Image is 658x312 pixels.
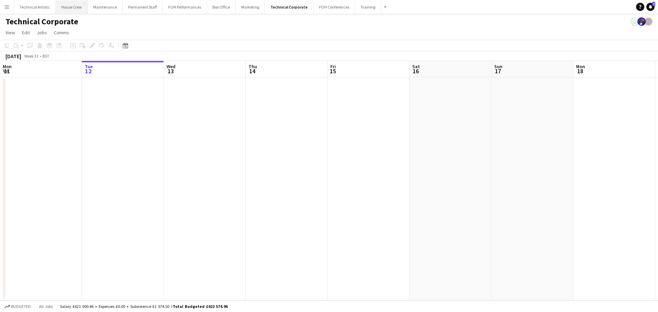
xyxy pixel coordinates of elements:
span: Sat [412,63,420,70]
button: Box Office [207,0,236,14]
button: Permanent Staff [123,0,163,14]
span: Tue [85,63,93,70]
div: Salary £621 000.46 + Expenses £0.00 + Subsistence £1 574.50 = [60,304,228,309]
span: Fri [330,63,336,70]
button: FOH Conferences [314,0,355,14]
span: Comms [54,29,69,36]
span: Thu [248,63,257,70]
span: 7 [652,2,655,6]
button: Technical Corporate [265,0,314,14]
span: 17 [493,67,502,75]
span: Budgeted [11,304,31,309]
h1: Technical Corporate [5,16,78,27]
span: Total Budgeted £622 574.96 [173,304,228,309]
div: BST [42,53,49,59]
span: Edit [22,29,30,36]
span: Wed [167,63,175,70]
a: 7 [646,3,655,11]
a: Edit [19,28,33,37]
span: Jobs [37,29,47,36]
a: View [3,28,18,37]
button: Maintenance [88,0,123,14]
app-user-avatar: Abby Hubbard [631,17,639,26]
a: Comms [51,28,72,37]
span: Mon [576,63,585,70]
span: 15 [329,67,336,75]
button: Marketing [236,0,265,14]
span: Sun [494,63,502,70]
span: View [5,29,15,36]
span: 16 [411,67,420,75]
button: Budgeted [3,303,32,310]
app-user-avatar: Gabrielle Barr [644,17,653,26]
span: 13 [166,67,175,75]
button: Training [355,0,381,14]
div: [DATE] [5,53,21,60]
button: Technical Artistic [14,0,56,14]
span: All jobs [38,304,54,309]
app-user-avatar: Zubair PERM Dhalla [637,17,646,26]
a: Jobs [34,28,50,37]
span: 14 [247,67,257,75]
span: 11 [2,67,12,75]
button: FOH Performances [163,0,207,14]
span: 12 [84,67,93,75]
button: House Crew [56,0,88,14]
span: Week 33 [23,53,40,59]
span: 18 [575,67,585,75]
span: Mon [3,63,12,70]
